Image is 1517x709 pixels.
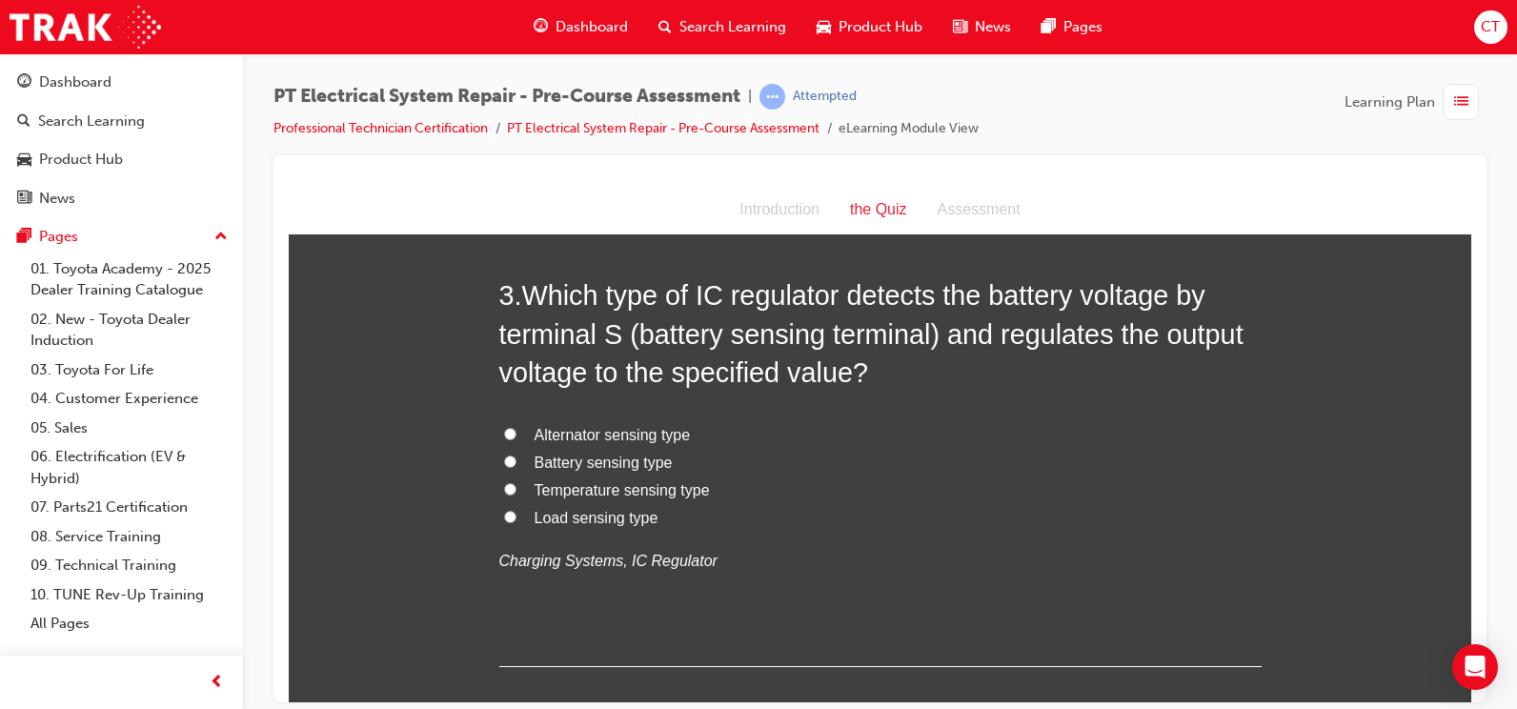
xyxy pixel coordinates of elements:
[246,324,370,340] span: Load sensing type
[8,219,235,254] button: Pages
[23,414,235,443] a: 05. Sales
[1345,84,1487,120] button: Learning Plan
[246,241,402,257] span: Alternator sensing type
[39,188,75,210] div: News
[801,8,938,47] a: car-iconProduct Hub
[953,15,967,39] span: news-icon
[39,71,111,93] div: Dashboard
[759,84,785,110] span: learningRecordVerb_ATTEMPT-icon
[246,269,384,285] span: Battery sensing type
[17,113,30,131] span: search-icon
[1042,15,1056,39] span: pages-icon
[23,355,235,385] a: 03. Toyota For Life
[17,191,31,208] span: news-icon
[1454,91,1468,114] span: list-icon
[634,10,747,38] div: Assessment
[8,61,235,219] button: DashboardSearch LearningProduct HubNews
[1452,644,1498,690] div: Open Intercom Messenger
[975,16,1011,38] span: News
[215,325,228,337] input: Load sensing type
[23,522,235,552] a: 08. Service Training
[273,120,488,136] a: Professional Technician Certification
[435,10,546,38] div: Introduction
[210,671,224,695] span: prev-icon
[643,8,801,47] a: search-iconSearch Learning
[17,152,31,169] span: car-icon
[23,384,235,414] a: 04. Customer Experience
[17,74,31,91] span: guage-icon
[39,149,123,171] div: Product Hub
[23,442,235,493] a: 06. Electrification (EV & Hybrid)
[215,270,228,282] input: Battery sensing type
[534,15,548,39] span: guage-icon
[211,367,429,383] em: Charging Systems, IC Regulator
[23,609,235,638] a: All Pages
[23,580,235,610] a: 10. TUNE Rev-Up Training
[793,88,857,106] div: Attempted
[23,254,235,305] a: 01. Toyota Academy - 2025 Dealer Training Catalogue
[10,6,161,49] img: Trak
[39,226,78,248] div: Pages
[38,111,145,132] div: Search Learning
[546,10,634,38] div: the Quiz
[23,551,235,580] a: 09. Technical Training
[8,65,235,100] a: Dashboard
[17,229,31,246] span: pages-icon
[817,15,831,39] span: car-icon
[214,225,228,250] span: up-icon
[1063,16,1102,38] span: Pages
[23,305,235,355] a: 02. New - Toyota Dealer Induction
[839,118,979,140] li: eLearning Module View
[246,296,421,313] span: Temperature sensing type
[211,91,973,206] h2: 3 .
[507,120,819,136] a: PT Electrical System Repair - Pre-Course Assessment
[1474,10,1507,44] button: CT
[8,104,235,139] a: Search Learning
[215,242,228,254] input: Alternator sensing type
[839,16,922,38] span: Product Hub
[8,142,235,177] a: Product Hub
[8,181,235,216] a: News
[556,16,628,38] span: Dashboard
[1481,16,1500,38] span: CT
[938,8,1026,47] a: news-iconNews
[748,86,752,108] span: |
[211,94,955,202] span: Which type of IC regulator detects the battery voltage by terminal S (battery sensing terminal) a...
[679,16,786,38] span: Search Learning
[518,8,643,47] a: guage-iconDashboard
[23,493,235,522] a: 07. Parts21 Certification
[1026,8,1118,47] a: pages-iconPages
[273,86,740,108] span: PT Electrical System Repair - Pre-Course Assessment
[1345,91,1435,113] span: Learning Plan
[658,15,672,39] span: search-icon
[215,297,228,310] input: Temperature sensing type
